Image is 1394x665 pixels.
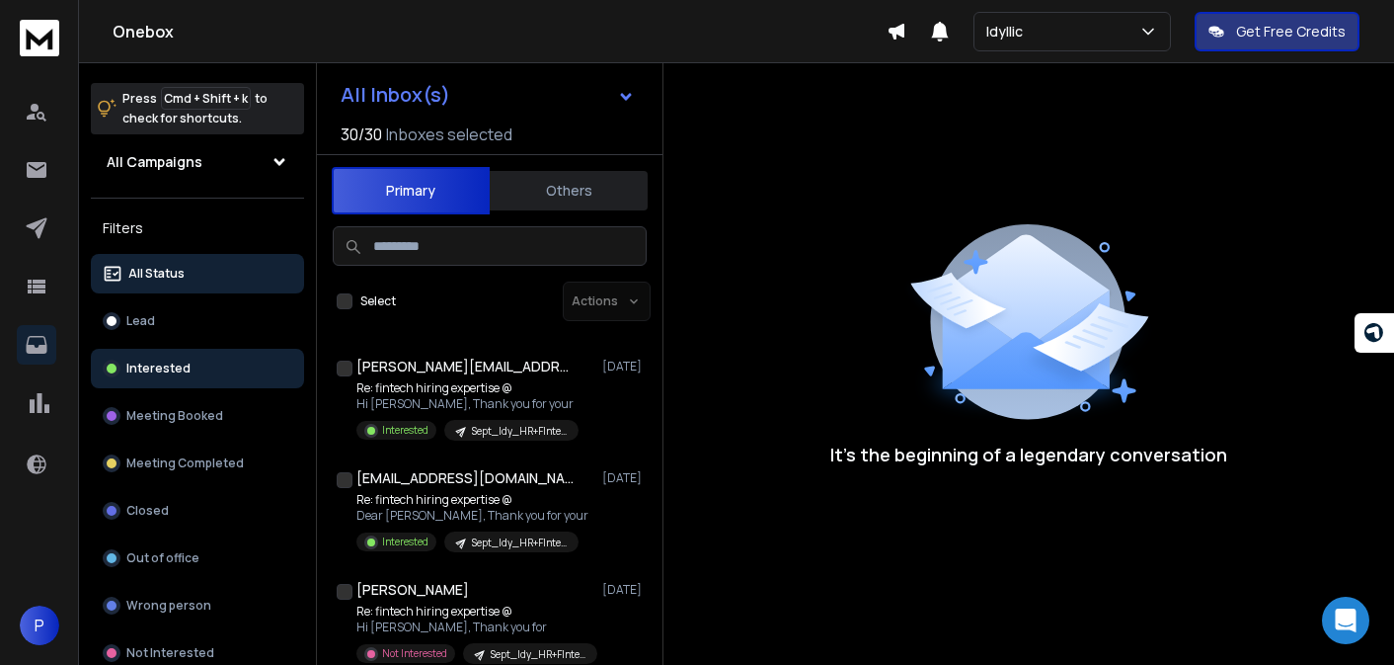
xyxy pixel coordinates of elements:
p: [DATE] [602,470,647,486]
p: Not Interested [126,645,214,661]
p: Wrong person [126,598,211,614]
p: Interested [382,535,428,549]
p: Meeting Completed [126,456,244,471]
img: logo [20,20,59,56]
p: Re: fintech hiring expertise @ [356,492,588,508]
button: Others [490,169,648,212]
button: Closed [91,491,304,531]
button: Wrong person [91,586,304,625]
h1: Onebox [113,20,887,43]
p: Sept_Idy_HR+FIntech+[GEOGRAPHIC_DATA] [472,424,567,439]
button: P [20,606,59,645]
button: Meeting Completed [91,444,304,483]
p: All Status [128,266,185,282]
p: Re: fintech hiring expertise @ [356,380,579,396]
p: Dear [PERSON_NAME], Thank you for your [356,508,588,524]
label: Select [360,293,396,309]
h1: [PERSON_NAME] [356,580,469,600]
span: 30 / 30 [341,123,382,146]
p: Out of office [126,550,199,566]
p: Sept_Idy_HR+FIntech+[GEOGRAPHIC_DATA] [491,647,585,662]
p: Press to check for shortcuts. [122,89,268,128]
h1: [PERSON_NAME][EMAIL_ADDRESS][DOMAIN_NAME] [356,357,574,376]
button: All Inbox(s) [325,75,651,115]
button: Lead [91,301,304,341]
button: Meeting Booked [91,396,304,436]
p: Get Free Credits [1236,22,1346,42]
p: Idyllic [986,22,1031,42]
p: Interested [126,361,191,376]
button: All Status [91,254,304,293]
h1: All Campaigns [107,152,202,172]
button: All Campaigns [91,142,304,182]
p: Sept_Idy_HR+FIntech+[GEOGRAPHIC_DATA] [472,536,567,550]
button: Interested [91,349,304,388]
p: It’s the beginning of a legendary conversation [830,441,1227,468]
p: Re: fintech hiring expertise @ [356,604,593,620]
div: Open Intercom Messenger [1322,597,1369,644]
button: Out of office [91,539,304,578]
p: Lead [126,313,155,329]
h3: Filters [91,214,304,242]
button: Get Free Credits [1195,12,1359,51]
p: [DATE] [602,359,647,374]
p: Hi [PERSON_NAME], Thank you for your [356,396,579,412]
p: [DATE] [602,582,647,598]
p: Meeting Booked [126,408,223,424]
p: Interested [382,423,428,438]
h1: All Inbox(s) [341,85,450,105]
h3: Inboxes selected [386,123,512,146]
p: Closed [126,503,169,519]
span: Cmd + Shift + k [161,87,251,110]
p: Not Interested [382,646,447,661]
button: Primary [332,167,490,214]
p: Hi [PERSON_NAME], Thank you for [356,620,593,635]
h1: [EMAIL_ADDRESS][DOMAIN_NAME] [356,468,574,488]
